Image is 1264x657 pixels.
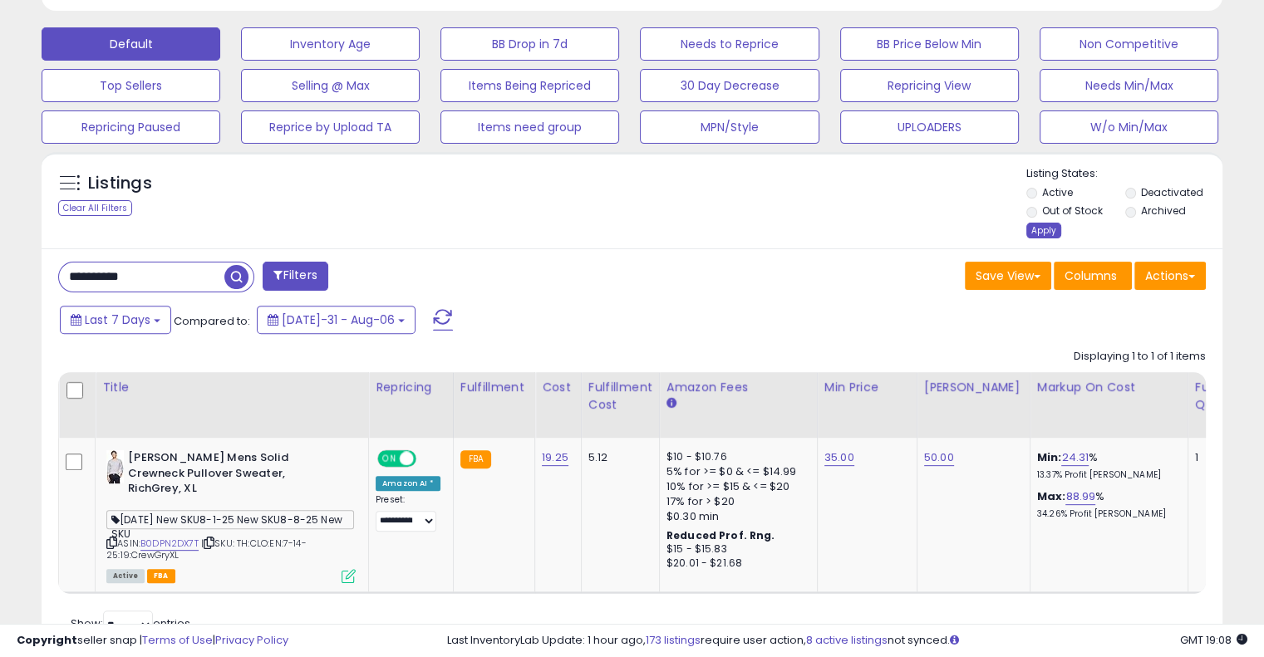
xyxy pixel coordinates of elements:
a: 35.00 [824,449,854,466]
a: 50.00 [924,449,954,466]
p: 13.37% Profit [PERSON_NAME] [1037,469,1175,481]
span: Last 7 Days [85,311,150,328]
span: | SKU: TH:CLO:EN:7-14-25:19:CrewGryXL [106,537,307,561]
div: Cost [542,379,574,396]
label: Active [1042,185,1073,199]
div: 1 [1195,450,1247,465]
h5: Listings [88,172,152,195]
label: Out of Stock [1042,203,1103,218]
button: Default [42,27,220,61]
span: Compared to: [174,313,250,329]
div: Fulfillment Cost [588,379,652,414]
button: UPLOADERS [840,110,1019,144]
label: Deactivated [1140,185,1203,199]
span: Show: entries [71,615,190,631]
a: 88.99 [1065,488,1095,505]
span: FBA [147,569,175,583]
button: BB Price Below Min [840,27,1019,61]
button: Items need group [440,110,619,144]
button: Last 7 Days [60,306,171,334]
div: 5.12 [588,450,647,465]
div: 17% for > $20 [666,494,804,509]
button: MPN/Style [640,110,819,144]
span: All listings currently available for purchase on Amazon [106,569,145,583]
button: [DATE]-31 - Aug-06 [257,306,416,334]
a: Terms of Use [142,632,213,648]
button: Filters [263,262,327,291]
b: Reduced Prof. Rng. [666,528,775,542]
button: Items Being Repriced [440,69,619,102]
button: Inventory Age [241,27,420,61]
div: Repricing [376,379,446,396]
strong: Copyright [17,632,77,648]
p: 34.26% Profit [PERSON_NAME] [1037,508,1175,520]
div: 5% for >= $0 & <= $14.99 [666,464,804,479]
p: Listing States: [1026,166,1222,182]
div: Amazon Fees [666,379,810,396]
span: 2025-08-15 19:08 GMT [1180,632,1247,648]
span: [DATE]-31 - Aug-06 [282,311,395,328]
div: Last InventoryLab Update: 1 hour ago, require user action, not synced. [447,633,1247,649]
div: Fulfillable Quantity [1195,379,1252,414]
button: 30 Day Decrease [640,69,819,102]
div: [PERSON_NAME] [924,379,1023,396]
a: B0DPN2DX7T [140,537,199,551]
span: ON [379,452,400,466]
button: Save View [965,262,1051,290]
small: Amazon Fees. [666,396,676,411]
button: Non Competitive [1040,27,1218,61]
img: 31IYImn9Q7L._SL40_.jpg [106,450,124,483]
div: seller snap | | [17,633,288,649]
span: Columns [1065,267,1117,284]
div: ASIN: [106,450,356,581]
div: $10 - $10.76 [666,450,804,464]
div: Fulfillment [460,379,528,396]
div: % [1037,450,1175,481]
div: Preset: [376,494,440,532]
a: 19.25 [542,449,568,466]
div: Amazon AI * [376,476,440,491]
a: 173 listings [646,632,701,648]
a: Privacy Policy [215,632,288,648]
button: Columns [1054,262,1132,290]
button: Actions [1134,262,1206,290]
small: FBA [460,450,491,468]
div: $20.01 - $21.68 [666,556,804,571]
a: 24.31 [1061,449,1089,466]
div: Apply [1026,223,1061,238]
button: Reprice by Upload TA [241,110,420,144]
th: The percentage added to the cost of goods (COGS) that forms the calculator for Min & Max prices. [1030,372,1188,438]
div: Clear All Filters [58,200,132,216]
div: Displaying 1 to 1 of 1 items [1074,349,1206,365]
div: $0.30 min [666,509,804,524]
span: [DATE] New SKU8-1-25 New SKU8-8-25 New SKU [106,510,354,529]
button: Needs Min/Max [1040,69,1218,102]
div: 10% for >= $15 & <= $20 [666,479,804,494]
button: Repricing View [840,69,1019,102]
span: OFF [414,452,440,466]
button: W/o Min/Max [1040,110,1218,144]
button: BB Drop in 7d [440,27,619,61]
div: % [1037,489,1175,520]
b: Max: [1037,488,1066,504]
button: Selling @ Max [241,69,420,102]
button: Repricing Paused [42,110,220,144]
a: 8 active listings [806,632,888,648]
div: Title [102,379,361,396]
div: Markup on Cost [1037,379,1181,396]
div: Min Price [824,379,910,396]
label: Archived [1140,203,1185,218]
b: Min: [1037,449,1062,465]
b: [PERSON_NAME] Mens Solid Crewneck Pullover Sweater, RichGrey, XL [128,450,330,501]
button: Top Sellers [42,69,220,102]
button: Needs to Reprice [640,27,819,61]
div: $15 - $15.83 [666,542,804,556]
